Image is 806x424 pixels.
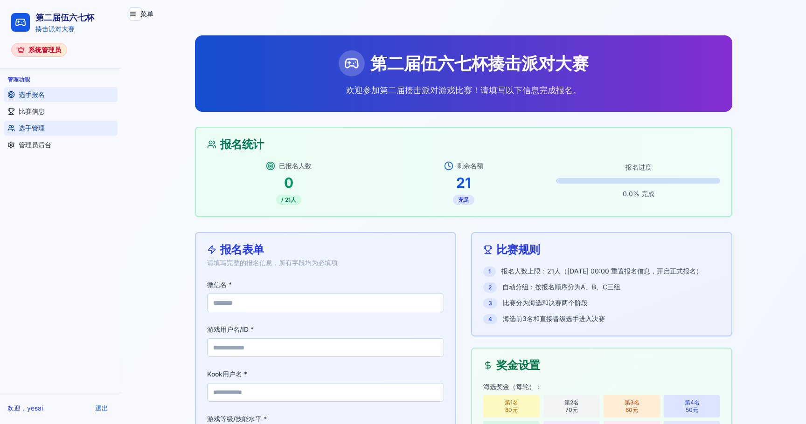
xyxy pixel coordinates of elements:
[35,24,94,34] p: 揍击派对大赛
[279,161,312,171] span: 已报名人数
[207,244,444,255] div: 报名表单
[503,314,605,323] p: 海选前3名和直接晋级选手进入决赛
[370,54,589,73] h1: 第二届伍六七杯揍击派对大赛
[207,174,371,191] div: 0
[4,72,118,87] div: 管理功能
[90,400,114,417] button: 退出
[502,282,620,292] p: 自动分组：按报名顺序分为A、B、C三组
[19,107,45,116] span: 比赛信息
[307,84,620,97] p: 欢迎参加第二届揍击派对游戏比赛！ 请填写以下信息完成报名。
[207,325,254,333] label: 游戏用户名/ID *
[487,399,536,406] div: 第 1名
[607,399,656,406] div: 第 3名
[382,174,546,191] div: 21
[207,280,232,288] label: 微信名 *
[140,9,141,19] span: 菜单
[19,90,45,99] span: 选手报名
[276,195,301,205] div: / 21人
[4,121,118,136] a: 选手管理
[207,258,444,267] div: 请填写完整的报名信息，所有字段均为必填项
[625,163,652,171] span: 报名进度
[453,195,474,205] div: 充足
[483,360,720,371] div: 奖金设置
[207,139,720,150] div: 报名统计
[4,87,118,102] a: 选手报名
[28,45,61,55] span: 系统管理员
[457,161,483,171] span: 剩余名额
[207,370,247,378] label: Kook用户名 *
[35,11,94,24] h1: 第二届伍六七杯
[4,137,118,152] a: 管理员后台
[483,282,497,293] div: 2
[503,298,588,308] p: 比赛分为海选和决赛两个阶段
[483,298,497,308] div: 3
[556,189,720,198] div: 0.0 % 完成
[667,399,716,406] div: 第 4名
[487,406,536,414] div: 80元
[483,244,720,255] div: 比赛规则
[7,403,43,413] div: 欢迎， yesai
[483,382,720,391] div: 海选奖金（每轮）：
[19,123,45,133] span: 选手管理
[19,140,51,150] span: 管理员后台
[4,104,118,119] a: 比赛信息
[129,7,142,21] button: 菜单
[501,267,702,276] p: 报名人数上限：21人（[DATE] 00:00 重置报名信息，开启正式报名）
[483,267,496,277] div: 1
[207,415,267,423] label: 游戏等级/技能水平 *
[483,314,497,324] div: 4
[607,406,656,414] div: 60元
[547,399,596,406] div: 第 2名
[667,406,716,414] div: 50元
[547,406,596,414] div: 70元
